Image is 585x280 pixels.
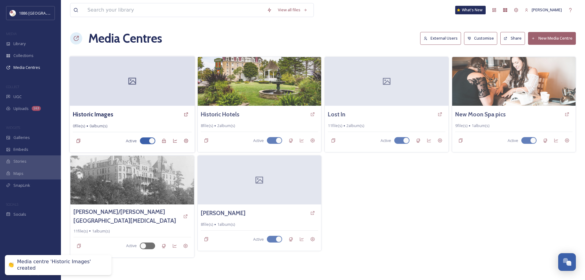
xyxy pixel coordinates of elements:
span: Socials [13,211,26,217]
input: Search your library [84,3,264,17]
button: Share [500,32,525,44]
span: 1 album(s) [472,123,489,129]
span: Galleries [13,135,30,140]
a: [PERSON_NAME] [522,4,565,16]
span: 2 album(s) [346,123,364,129]
a: Lost In [328,110,345,119]
a: What's New [455,6,486,14]
img: ydX7_WLjL0EAAAAAAAAGlAantiqueCH%20black%20and%20white.jpg [70,156,194,204]
span: WIDGETS [6,125,20,130]
h1: Media Centres [88,29,162,48]
span: 1 album(s) [217,222,235,227]
span: Active [126,243,137,249]
span: Collections [13,53,34,58]
span: COLLECT [6,84,19,89]
button: Customise [464,32,498,44]
span: Maps [13,171,23,176]
a: New Moon Spa pics [455,110,506,119]
span: SOCIALS [6,202,18,207]
span: 8 file(s) [201,123,213,129]
img: CH%20Exterior-edit.jpg [198,57,321,106]
span: 0 file(s) [73,123,85,129]
div: 👏 [8,262,14,268]
span: Active [508,138,518,144]
span: Embeds [13,147,28,152]
button: External Users [420,32,461,44]
span: Library [13,41,26,47]
span: Active [381,138,391,144]
button: Open Chat [558,253,576,271]
div: 163 [32,106,41,111]
span: Media Centres [13,65,40,70]
span: 1 album(s) [92,228,110,234]
button: New Media Centre [528,32,576,44]
img: Crescent%20Hotel%20-%20Shrpa%20-%202-22.JPG [452,57,576,106]
span: Active [253,138,264,144]
span: 8 file(s) [201,222,213,227]
div: Media centre 'Historic Images' created [17,259,105,271]
a: Historic Hotels [201,110,239,119]
span: Active [126,138,136,144]
span: 11 file(s) [328,123,342,129]
img: logos.png [10,10,16,16]
span: Stories [13,158,27,164]
a: Historic Images [73,110,113,119]
span: 9 file(s) [455,123,467,129]
a: [PERSON_NAME]/[PERSON_NAME][GEOGRAPHIC_DATA][MEDICAL_DATA] [73,207,180,225]
a: External Users [420,32,464,44]
span: [PERSON_NAME] [532,7,562,12]
span: 11 file(s) [73,228,88,234]
span: Uploads [13,106,29,112]
a: [PERSON_NAME] [201,209,246,218]
span: Active [253,236,264,242]
span: MEDIA [6,31,17,36]
span: 0 album(s) [90,123,108,129]
a: Customise [464,32,501,44]
span: UGC [13,94,22,100]
span: SnapLink [13,183,30,188]
a: View all files [275,4,310,16]
span: 2 album(s) [217,123,235,129]
span: 1886 [GEOGRAPHIC_DATA] [19,10,67,16]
